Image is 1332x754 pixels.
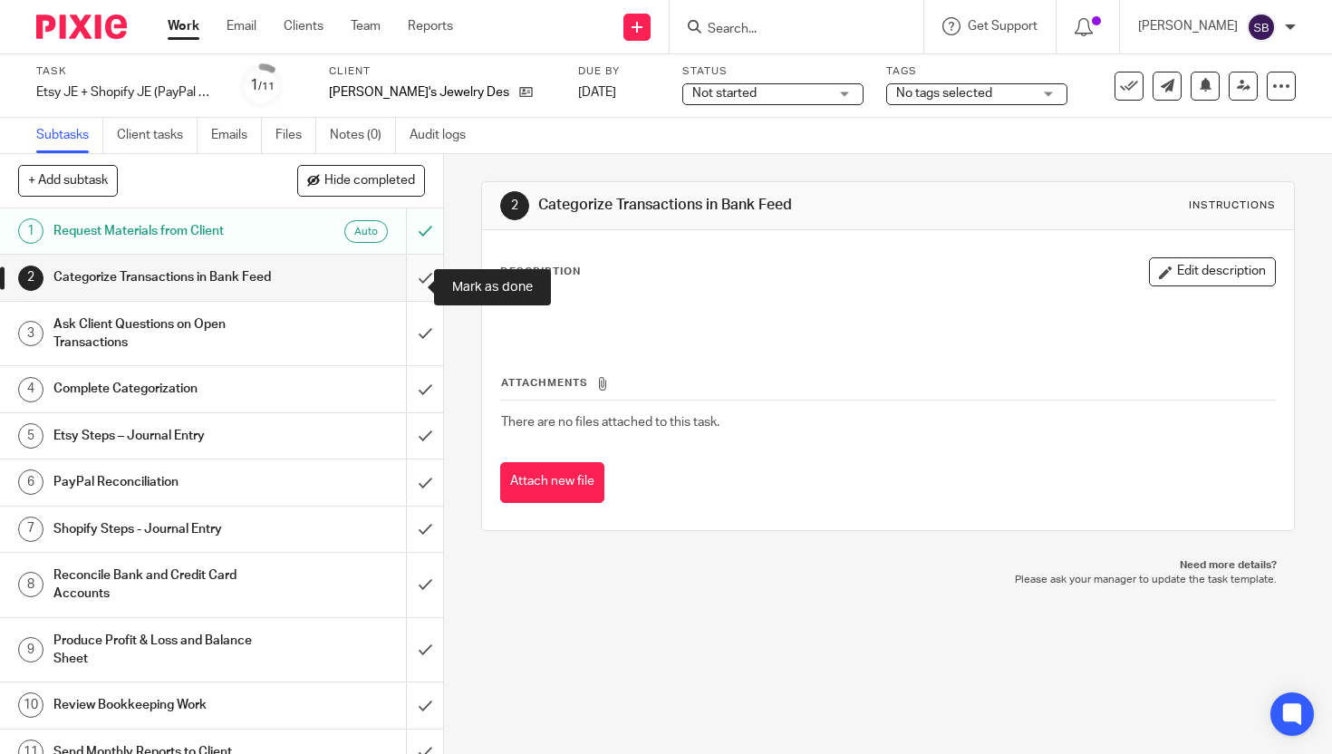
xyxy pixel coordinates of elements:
h1: Shopify Steps - Journal Entry [53,516,276,543]
a: Email [227,17,256,35]
div: 8 [18,572,43,597]
span: No tags selected [896,87,992,100]
span: Get Support [968,20,1038,33]
div: 1 [250,75,275,96]
h1: PayPal Reconciliation [53,469,276,496]
a: Notes (0) [330,118,396,153]
p: [PERSON_NAME] [1138,17,1238,35]
div: Etsy JE + Shopify JE (PayPal CSV File Request) [36,83,217,101]
div: Instructions [1189,198,1276,213]
div: 2 [18,266,43,291]
a: Emails [211,118,262,153]
span: Attachments [501,378,588,388]
a: Clients [284,17,323,35]
a: Files [275,118,316,153]
div: 3 [18,321,43,346]
input: Search [706,22,869,38]
label: Tags [886,64,1067,79]
p: Description [500,265,581,279]
a: Client tasks [117,118,198,153]
span: [DATE] [578,86,616,99]
h1: Categorize Transactions in Bank Feed [538,196,926,215]
h1: Request Materials from Client [53,217,276,245]
label: Task [36,64,217,79]
p: [PERSON_NAME]'s Jewelry Designs [329,83,510,101]
label: Client [329,64,555,79]
h1: Etsy Steps – Journal Entry [53,422,276,449]
div: 1 [18,218,43,244]
div: 6 [18,469,43,495]
div: 7 [18,517,43,542]
small: /11 [258,82,275,92]
div: 4 [18,377,43,402]
h1: Review Bookkeeping Work [53,691,276,719]
div: 2 [500,191,529,220]
span: Hide completed [324,174,415,188]
div: 9 [18,637,43,662]
h1: Categorize Transactions in Bank Feed [53,264,276,291]
img: svg%3E [1247,13,1276,42]
a: Team [351,17,381,35]
h1: Complete Categorization [53,375,276,402]
a: Work [168,17,199,35]
a: Reports [408,17,453,35]
span: Not started [692,87,757,100]
p: Need more details? [499,558,1277,573]
label: Due by [578,64,660,79]
img: Pixie [36,14,127,39]
div: 10 [18,692,43,718]
h1: Ask Client Questions on Open Transactions [53,311,276,357]
button: Edit description [1149,257,1276,286]
h1: Reconcile Bank and Credit Card Accounts [53,562,276,608]
span: There are no files attached to this task. [501,416,719,429]
div: Auto [344,220,388,243]
p: Please ask your manager to update the task template. [499,573,1277,587]
button: Attach new file [500,462,604,503]
div: 5 [18,423,43,449]
button: + Add subtask [18,165,118,196]
button: Hide completed [297,165,425,196]
label: Status [682,64,864,79]
a: Subtasks [36,118,103,153]
a: Audit logs [410,118,479,153]
h1: Produce Profit & Loss and Balance Sheet [53,627,276,673]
